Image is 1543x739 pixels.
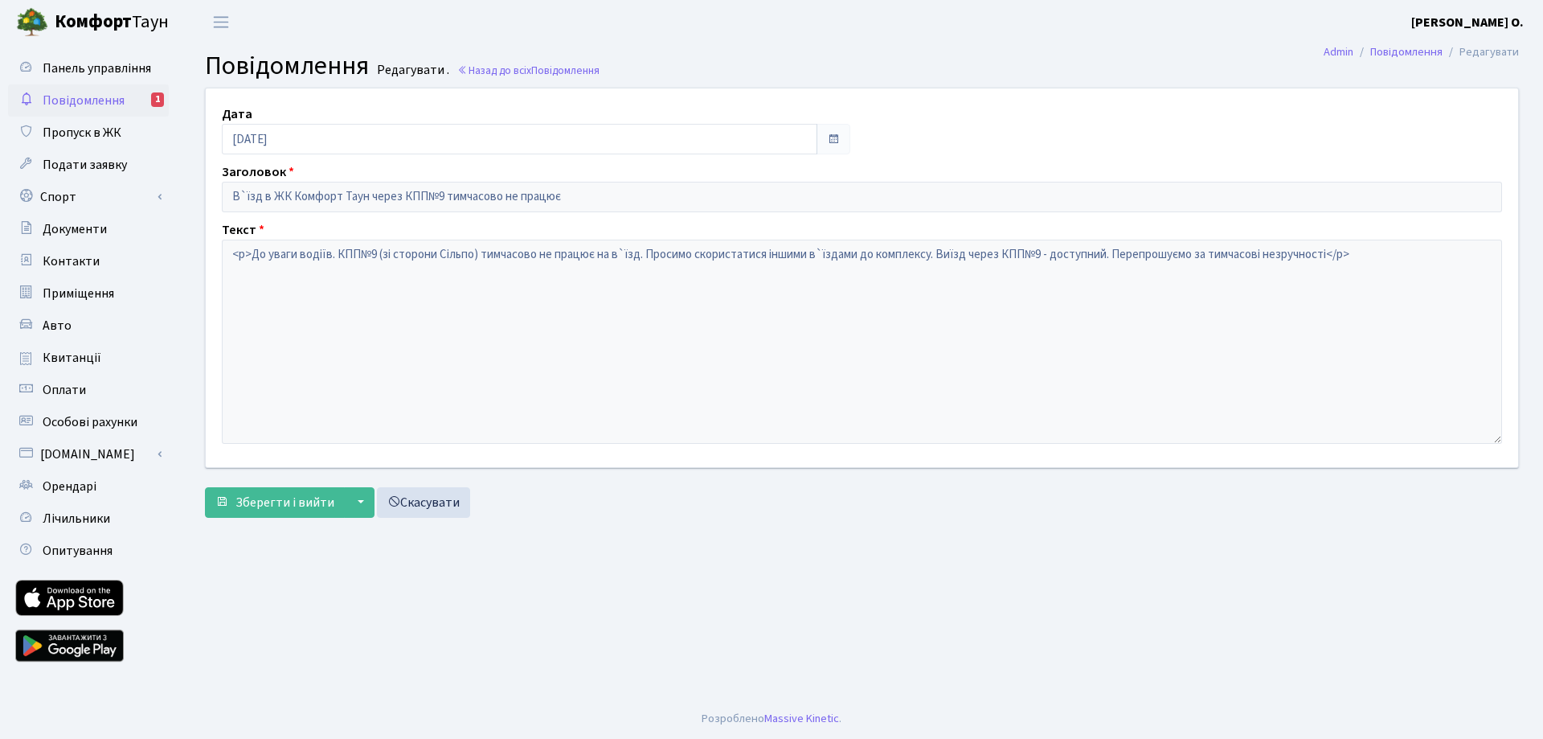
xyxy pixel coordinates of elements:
[1411,13,1524,32] a: [PERSON_NAME] О.
[43,60,151,77] span: Панель управління
[8,52,169,84] a: Панель управління
[43,285,114,302] span: Приміщення
[8,470,169,503] a: Орендарі
[702,710,841,728] div: Розроблено .
[8,310,169,342] a: Авто
[43,413,137,431] span: Особові рахунки
[16,6,48,39] img: logo.png
[43,252,100,270] span: Контакти
[201,9,241,35] button: Переключити навігацію
[764,710,839,727] a: Massive Kinetic
[55,9,169,36] span: Таун
[8,438,169,470] a: [DOMAIN_NAME]
[235,494,334,511] span: Зберегти і вийти
[1443,43,1519,61] li: Редагувати
[222,162,294,182] label: Заголовок
[55,9,132,35] b: Комфорт
[1370,43,1443,60] a: Повідомлення
[8,181,169,213] a: Спорт
[43,124,121,142] span: Пропуск в ЖК
[8,535,169,567] a: Опитування
[8,406,169,438] a: Особові рахунки
[43,381,86,399] span: Оплати
[222,220,264,240] label: Текст
[43,510,110,528] span: Лічильники
[151,92,164,107] div: 1
[1324,43,1353,60] a: Admin
[8,149,169,181] a: Подати заявку
[374,63,449,78] small: Редагувати .
[531,63,600,78] span: Повідомлення
[1411,14,1524,31] b: [PERSON_NAME] О.
[43,317,72,335] span: Авто
[457,63,600,78] a: Назад до всіхПовідомлення
[8,213,169,245] a: Документи
[8,374,169,406] a: Оплати
[205,487,345,518] button: Зберегти і вийти
[43,220,107,238] span: Документи
[377,487,470,518] a: Скасувати
[8,117,169,149] a: Пропуск в ЖК
[43,92,125,109] span: Повідомлення
[43,349,101,367] span: Квитанції
[8,503,169,535] a: Лічильники
[8,84,169,117] a: Повідомлення1
[8,277,169,310] a: Приміщення
[205,47,369,84] span: Повідомлення
[222,240,1502,444] textarea: <p>До уваги водіїв. КПП№9 (зі сторони Сільпо) тимчасово не працює на в`їзд. Просимо скористатися ...
[8,245,169,277] a: Контакти
[8,342,169,374] a: Квитанції
[1299,35,1543,69] nav: breadcrumb
[43,156,127,174] span: Подати заявку
[43,542,113,560] span: Опитування
[222,105,252,124] label: Дата
[43,478,96,495] span: Орендарі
